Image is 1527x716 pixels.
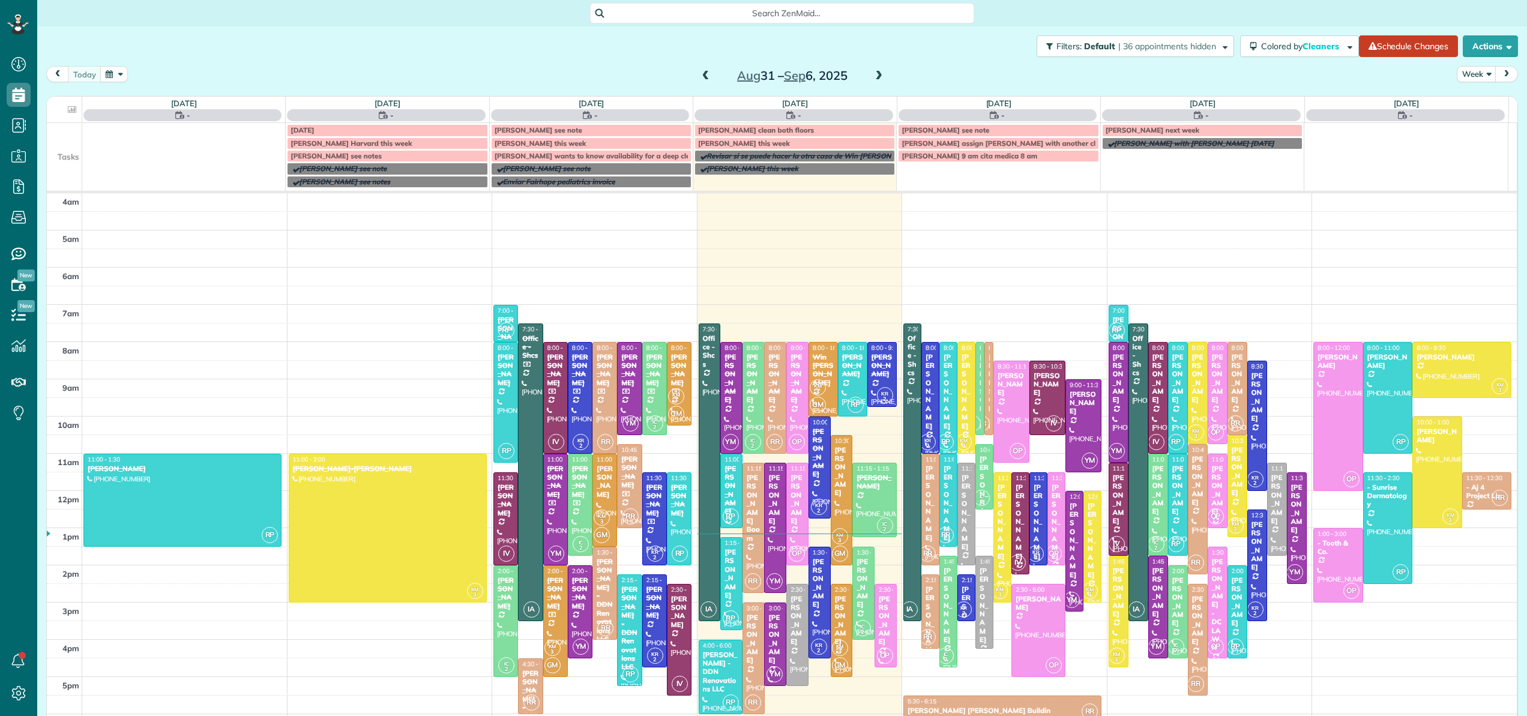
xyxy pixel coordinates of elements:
[1232,437,1264,445] span: 10:30 - 1:15
[746,474,761,543] div: [PERSON_NAME] Boom
[292,465,483,473] div: [PERSON_NAME]-[PERSON_NAME]
[495,139,586,148] span: [PERSON_NAME] this week
[291,151,382,160] span: [PERSON_NAME] see notes
[1211,558,1224,652] div: [PERSON_NAME] - DC LAWN
[1359,35,1458,57] a: Schedule Changes
[1192,427,1200,434] span: KM
[646,344,679,352] span: 8:00 - 10:30
[1088,493,1120,501] span: 12:00 - 3:00
[522,325,551,333] span: 7:30 - 3:30
[1318,344,1350,352] span: 8:00 - 12:00
[1051,483,1062,561] div: [PERSON_NAME]
[1496,381,1504,388] span: KM
[980,344,1012,352] span: 8:00 - 10:30
[979,353,981,465] div: [PERSON_NAME]
[1317,539,1360,556] div: - Tooth & Co.
[1052,474,1084,482] span: 11:30 - 2:00
[882,520,887,527] span: IC
[1416,353,1508,361] div: [PERSON_NAME]
[547,456,580,463] span: 11:00 - 2:00
[989,344,1021,352] span: 8:00 - 10:30
[1191,455,1204,507] div: [PERSON_NAME]
[812,427,827,479] div: [PERSON_NAME]
[815,502,822,508] span: KR
[1118,41,1216,52] span: | 36 appointments hidden
[1394,98,1420,108] a: [DATE]
[648,552,663,564] small: 2
[573,543,588,554] small: 2
[1367,353,1409,370] div: [PERSON_NAME]
[1152,558,1181,565] span: 1:45 - 4:30
[1152,353,1164,405] div: [PERSON_NAME]
[768,465,801,472] span: 11:15 - 2:45
[1010,443,1026,459] span: OP
[597,344,629,352] span: 8:00 - 11:00
[1228,524,1243,535] small: 3
[597,456,629,463] span: 11:00 - 1:30
[1232,520,1239,527] span: KM
[737,68,760,83] span: Aug
[944,344,976,352] span: 8:00 - 11:00
[1113,465,1145,472] span: 11:15 - 1:45
[724,539,753,547] span: 1:15 - 3:45
[1271,474,1283,525] div: [PERSON_NAME]
[1132,334,1145,378] div: Office - Shcs
[1112,474,1125,525] div: [PERSON_NAME]
[291,139,412,148] span: [PERSON_NAME] Harvard this week
[998,363,1030,370] span: 8:30 - 11:15
[1112,316,1125,428] div: [PERSON_NAME] - The Verandas
[1248,478,1263,489] small: 2
[1291,483,1303,535] div: [PERSON_NAME]
[651,549,658,555] span: KR
[902,125,989,134] span: [PERSON_NAME] see note
[622,415,639,432] span: YM
[810,386,825,397] small: 3
[1191,353,1204,405] div: [PERSON_NAME]
[646,483,663,518] div: [PERSON_NAME]
[299,164,387,173] span: [PERSON_NAME] see note
[782,98,808,108] a: [DATE]
[498,546,514,562] span: IV
[598,513,606,519] span: KM
[299,177,390,186] span: [PERSON_NAME] see notes
[724,528,739,544] div: [PHONE_NUMBER]
[1190,98,1215,108] a: [DATE]
[522,334,539,360] div: Office - Shcs
[668,406,684,422] span: GM
[621,455,638,490] div: [PERSON_NAME]
[857,549,885,556] span: 1:30 - 4:00
[1188,431,1203,442] small: 3
[87,465,278,473] div: [PERSON_NAME]
[856,474,893,491] div: [PERSON_NAME]
[980,493,984,499] span: IC
[943,353,954,430] div: [PERSON_NAME]
[1232,344,1264,352] span: 8:00 - 10:30
[671,474,703,482] span: 11:30 - 2:00
[812,505,827,517] small: 2
[597,434,613,450] span: RR
[791,344,823,352] span: 8:00 - 11:00
[547,344,580,352] span: 8:00 - 11:00
[1172,353,1184,405] div: [PERSON_NAME]
[1148,434,1164,450] span: IV
[1303,41,1341,52] span: Cleaners
[1172,465,1184,516] div: [PERSON_NAME]
[1113,307,1142,314] span: 7:00 - 8:00
[1084,41,1116,52] span: Default
[706,151,918,160] span: Revisar si se puede hacer la otra casa de Win [PERSON_NAME]
[1192,446,1224,454] span: 10:45 - 2:15
[171,98,197,108] a: [DATE]
[1106,125,1199,134] span: [PERSON_NAME] next week
[724,353,739,405] div: [PERSON_NAME]
[768,344,801,352] span: 8:00 - 11:00
[495,125,582,134] span: [PERSON_NAME] see note
[944,558,972,565] span: 1:45 - 4:45
[1034,474,1066,482] span: 11:30 - 2:00
[784,68,806,83] span: Sep
[1211,528,1224,544] div: [PHONE_NUMBER]
[1152,465,1164,516] div: [PERSON_NAME]
[902,151,1037,160] span: [PERSON_NAME] 9 am cita medica 8 am
[979,567,990,644] div: [PERSON_NAME]
[672,391,680,398] span: KM
[1495,66,1518,82] button: next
